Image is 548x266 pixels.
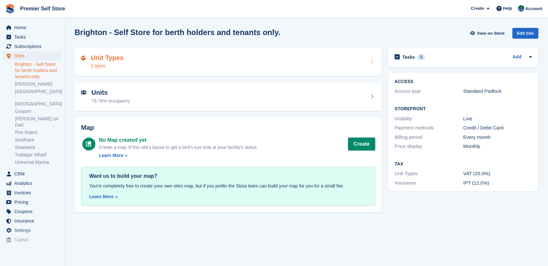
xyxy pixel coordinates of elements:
div: Billing period [395,134,463,141]
span: Analytics [14,179,53,188]
a: Add [513,54,521,61]
span: Capital [14,235,53,244]
a: Trafalgar Wharf [15,152,61,158]
div: Insurance [395,179,463,187]
a: Port Solent [15,129,61,136]
h2: Unit Types [91,54,124,62]
h2: Brighton - Self Store for berth holders and tenants only. [75,28,280,37]
a: Premier Self Store [18,3,68,14]
span: Settings [14,226,53,235]
a: menu [3,226,61,235]
h2: Tax [395,162,532,167]
img: stora-icon-8386f47178a22dfd0bd8f6a31ec36ba5ce8667c1dd55bd0f319d3a0aa187defe.svg [5,4,15,14]
div: You're completely free to create your own sites map, but if you prefer the Stora team can build y... [89,183,367,189]
a: [PERSON_NAME] on Dart [15,116,61,128]
span: Coupons [14,207,53,216]
a: Unit Types 3 types [75,48,382,76]
div: Price display [395,143,463,150]
span: View on Store [477,30,505,37]
span: Insurance [14,216,53,225]
span: Storefront [6,250,65,256]
img: unit-type-icn-2b2737a686de81e16bb02015468b77c625bbabd49415b5ef34ead5e3b44a266d.svg [81,55,86,61]
div: No Map created yet [99,136,258,144]
div: Monthly [463,143,532,150]
div: Edit Site [512,28,538,39]
h2: Tasks [402,54,415,60]
div: 3 [417,54,425,60]
div: Payment methods [395,124,463,132]
h2: Map [81,124,375,131]
span: Account [525,6,542,12]
div: Want us to build your map? [89,172,367,180]
a: Units 79.76% occupancy [75,82,382,111]
a: Learn More [89,193,367,200]
div: 79.76% occupancy [91,98,130,104]
a: menu [3,42,61,51]
a: Universal Marina [15,159,61,165]
img: Jo Granger [518,5,524,12]
a: menu [3,32,61,42]
div: Standard Padlock [463,88,532,95]
h2: Units [91,89,130,96]
button: Create [348,138,375,151]
span: Help [503,5,512,12]
div: Learn More [89,193,113,200]
div: Live [463,115,532,123]
div: Access type [395,88,463,95]
div: Learn More [99,152,123,159]
span: Invoices [14,188,53,197]
a: menu [3,235,61,244]
a: Learn More [99,152,258,159]
span: Pricing [14,198,53,207]
a: [PERSON_NAME] [15,81,61,87]
a: Brighton - Self Store for berth holders and tenants only. [15,61,61,80]
a: View on Store [469,28,507,39]
div: VAT (20.0%) [463,170,532,177]
a: menu [3,23,61,32]
div: Credit / Debit Card [463,124,532,132]
img: map-icn-white-8b231986280072e83805622d3debb4903e2986e43859118e7b4002611c8ef794.svg [86,141,91,147]
a: menu [3,169,61,178]
div: Visibility [395,115,463,123]
a: Edit Site [512,28,538,41]
span: Tasks [14,32,53,42]
div: IPT (12.0%) [463,179,532,187]
img: unit-icn-7be61d7bf1b0ce9d3e12c5938cc71ed9869f7b940bace4675aadf7bd6d80202e.svg [81,90,86,95]
a: menu [3,179,61,188]
a: menu [3,216,61,225]
span: Home [14,23,53,32]
div: 3 types [91,63,124,69]
div: Create a map of this site's layout to get a bird's eye look at your facility's status. [99,144,258,151]
a: menu [3,198,61,207]
a: Southsea [15,137,61,143]
h2: ACCESS [395,79,532,84]
a: Gosport [15,108,61,115]
h2: Storefront [395,106,532,112]
div: Every month [463,134,532,141]
a: menu [3,207,61,216]
a: menu [3,51,61,60]
div: Unit Types [395,170,463,177]
span: Sites [14,51,53,60]
span: Subscriptions [14,42,53,51]
a: menu [3,188,61,197]
span: Create [471,5,484,12]
a: Swanwick [15,144,61,151]
a: [GEOGRAPHIC_DATA] - [GEOGRAPHIC_DATA] [15,89,61,107]
span: CRM [14,169,53,178]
